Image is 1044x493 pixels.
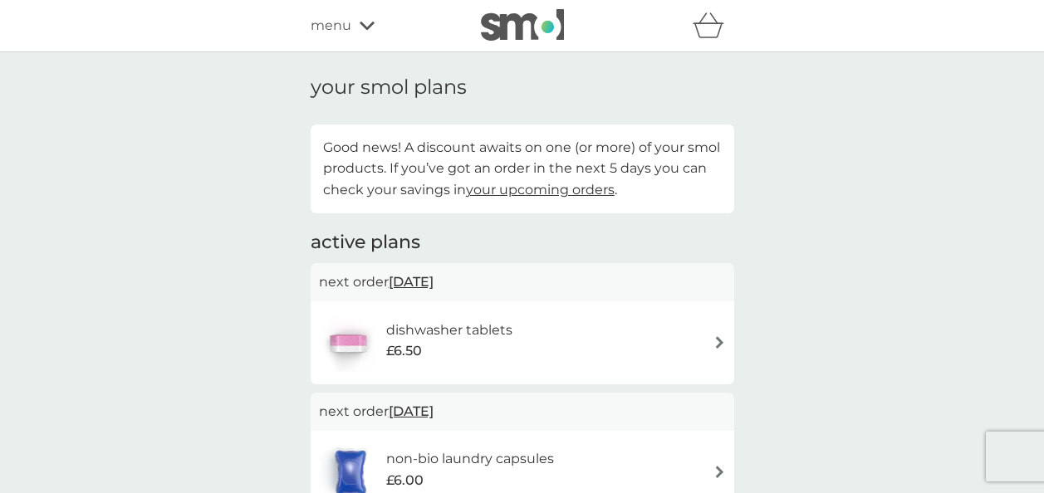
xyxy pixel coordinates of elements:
[386,448,554,470] h6: non-bio laundry capsules
[311,76,734,100] h1: your smol plans
[481,9,564,41] img: smol
[713,466,726,478] img: arrow right
[386,470,424,491] span: £6.00
[323,137,722,201] p: Good news! A discount awaits on one (or more) of your smol products. If you’ve got an order in th...
[389,395,434,427] span: [DATE]
[713,336,726,349] img: arrow right
[386,320,512,341] h6: dishwasher tablets
[319,271,726,293] p: next order
[319,314,377,372] img: dishwasher tablets
[311,15,351,37] span: menu
[386,340,422,362] span: £6.50
[311,230,734,256] h2: active plans
[319,401,726,422] p: next order
[389,266,434,298] span: [DATE]
[693,9,734,42] div: basket
[466,182,615,198] a: your upcoming orders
